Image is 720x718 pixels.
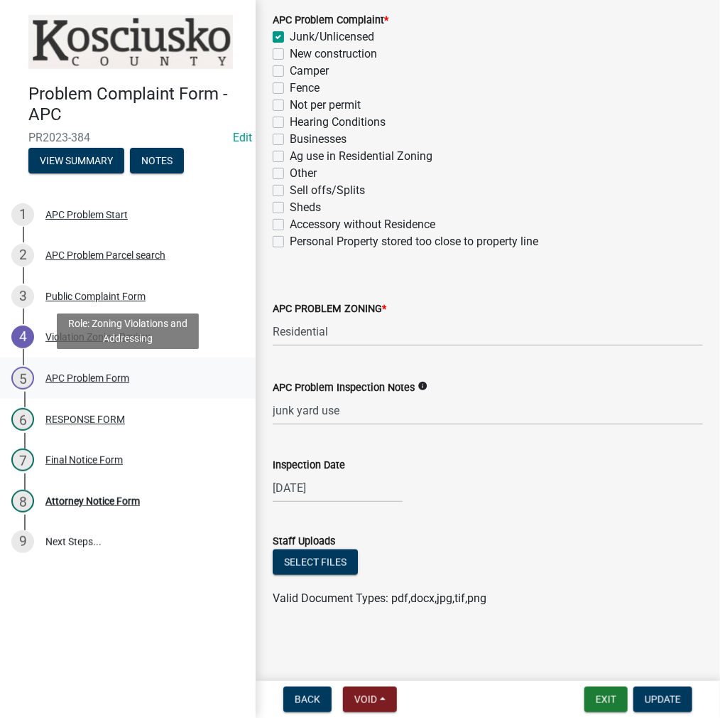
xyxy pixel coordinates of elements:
[290,148,432,165] label: Ag use in Residential Zoning
[11,244,34,267] div: 2
[295,694,320,705] span: Back
[273,461,345,471] label: Inspection Date
[273,304,386,314] label: APC PROBLEM ZONING
[283,687,332,712] button: Back
[28,15,233,69] img: Kosciusko County, Indiana
[45,250,165,260] div: APC Problem Parcel search
[45,332,151,342] div: Violation Zoning Review
[290,165,317,182] label: Other
[418,381,427,391] i: info
[28,156,124,167] wm-modal-confirm: Summary
[57,314,199,349] div: Role: Zoning Violations and Addressing
[290,131,347,148] label: Businesses
[645,694,681,705] span: Update
[11,367,34,390] div: 5
[11,285,34,308] div: 3
[11,203,34,226] div: 1
[584,687,628,712] button: Exit
[354,694,377,705] span: Void
[45,496,140,506] div: Attorney Notice Form
[28,148,124,173] button: View Summary
[290,28,374,45] label: Junk/Unlicensed
[343,687,397,712] button: Void
[11,449,34,471] div: 7
[11,408,34,431] div: 6
[45,373,129,383] div: APC Problem Form
[290,97,361,114] label: Not per permit
[273,550,358,575] button: Select files
[45,414,125,424] div: RESPONSE FORM
[28,84,244,125] h4: Problem Complaint Form - APC
[633,687,692,712] button: Update
[11,530,34,553] div: 9
[290,63,329,80] label: Camper
[290,182,365,199] label: Sell offs/Splits
[273,383,415,393] label: APC Problem Inspection Notes
[273,537,335,547] label: Staff Uploads
[290,216,435,233] label: Accessory without Residence
[130,148,184,173] button: Notes
[130,156,184,167] wm-modal-confirm: Notes
[11,490,34,513] div: 8
[290,80,320,97] label: Fence
[273,16,388,26] label: APC Problem Complaint
[290,114,386,131] label: Hearing Conditions
[273,473,403,503] input: mm/dd/yyyy
[233,131,252,144] wm-modal-confirm: Edit Application Number
[45,291,146,301] div: Public Complaint Form
[290,233,538,250] label: Personal Property stored too close to property line
[45,210,128,220] div: APC Problem Start
[290,199,321,216] label: Sheds
[45,455,123,465] div: Final Notice Form
[28,131,227,144] span: PR2023-384
[290,45,377,63] label: New construction
[233,131,252,144] a: Edit
[273,591,486,605] span: Valid Document Types: pdf,docx,jpg,tif,png
[11,326,34,348] div: 4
